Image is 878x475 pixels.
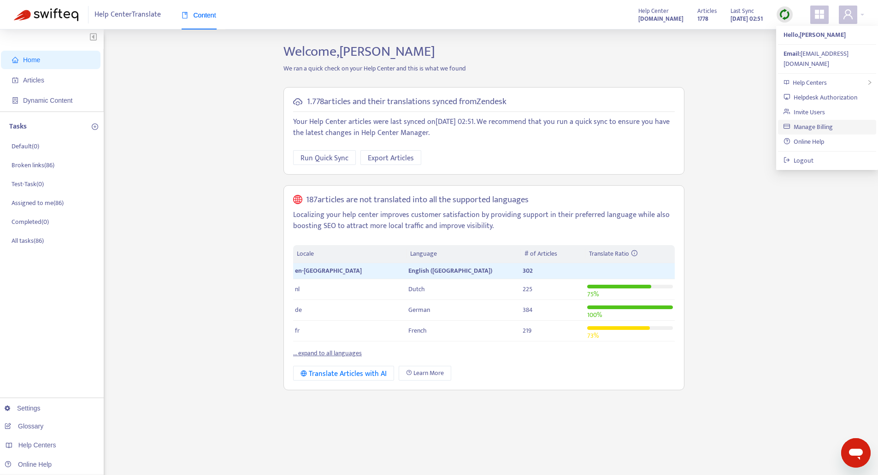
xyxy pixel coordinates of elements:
[92,123,98,130] span: plus-circle
[301,368,387,380] div: Translate Articles with AI
[301,152,348,164] span: Run Quick Sync
[523,325,531,336] span: 219
[731,14,763,24] strong: [DATE] 02:51
[784,155,813,166] a: Logout
[307,97,507,107] h5: 1.778 articles and their translations synced from Zendesk
[277,64,691,73] p: We ran a quick check on your Help Center and this is what we found
[867,80,872,85] span: right
[295,325,300,336] span: fr
[12,141,39,151] p: Default ( 0 )
[523,265,533,276] span: 302
[14,8,78,21] img: Swifteq
[12,179,44,189] p: Test-Task ( 0 )
[793,77,827,88] span: Help Centers
[731,6,754,16] span: Last Sync
[521,245,585,263] th: # of Articles
[306,195,529,205] h5: 187 articles are not translated into all the supported languages
[293,150,356,165] button: Run Quick Sync
[5,405,41,412] a: Settings
[784,29,846,40] strong: Hello, [PERSON_NAME]
[399,366,451,381] a: Learn More
[12,77,18,83] span: account-book
[5,461,52,468] a: Online Help
[360,150,421,165] button: Export Articles
[12,97,18,104] span: container
[283,40,435,63] span: Welcome, [PERSON_NAME]
[9,121,27,132] p: Tasks
[784,136,824,147] a: Online Help
[293,97,302,106] span: cloud-sync
[408,284,425,294] span: Dutch
[94,6,161,23] span: Help Center Translate
[182,12,216,19] span: Content
[407,245,521,263] th: Language
[368,152,414,164] span: Export Articles
[587,289,599,299] span: 75 %
[293,245,407,263] th: Locale
[12,217,49,227] p: Completed ( 0 )
[784,49,871,69] div: [EMAIL_ADDRESS][DOMAIN_NAME]
[12,236,44,246] p: All tasks ( 86 )
[23,97,72,104] span: Dynamic Content
[293,348,362,358] a: ... expand to all languages
[293,210,675,232] p: Localizing your help center improves customer satisfaction by providing support in their preferre...
[5,422,43,430] a: Glossary
[408,305,430,315] span: German
[295,305,302,315] span: de
[12,160,54,170] p: Broken links ( 86 )
[12,198,64,208] p: Assigned to me ( 86 )
[843,9,854,20] span: user
[638,14,684,24] strong: [DOMAIN_NAME]
[784,107,825,117] a: Invite Users
[587,310,602,320] span: 100 %
[697,6,717,16] span: Articles
[18,441,56,449] span: Help Centers
[523,284,532,294] span: 225
[295,265,362,276] span: en-[GEOGRAPHIC_DATA]
[638,6,669,16] span: Help Center
[697,14,708,24] strong: 1778
[814,9,825,20] span: appstore
[638,13,684,24] a: [DOMAIN_NAME]
[408,265,492,276] span: English ([GEOGRAPHIC_DATA])
[841,438,871,468] iframe: Schaltfläche zum Öffnen des Messaging-Fensters
[587,330,599,341] span: 73 %
[182,12,188,18] span: book
[293,117,675,139] p: Your Help Center articles were last synced on [DATE] 02:51 . We recommend that you run a quick sy...
[413,368,444,378] span: Learn More
[784,122,833,132] a: Manage Billing
[408,325,427,336] span: French
[23,56,40,64] span: Home
[784,92,857,103] a: Helpdesk Authorization
[12,57,18,63] span: home
[589,249,671,259] div: Translate Ratio
[784,48,801,59] strong: Email:
[23,76,44,84] span: Articles
[293,366,394,381] button: Translate Articles with AI
[293,195,302,205] span: global
[295,284,300,294] span: nl
[779,9,790,20] img: sync.dc5367851b00ba804db3.png
[523,305,533,315] span: 384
